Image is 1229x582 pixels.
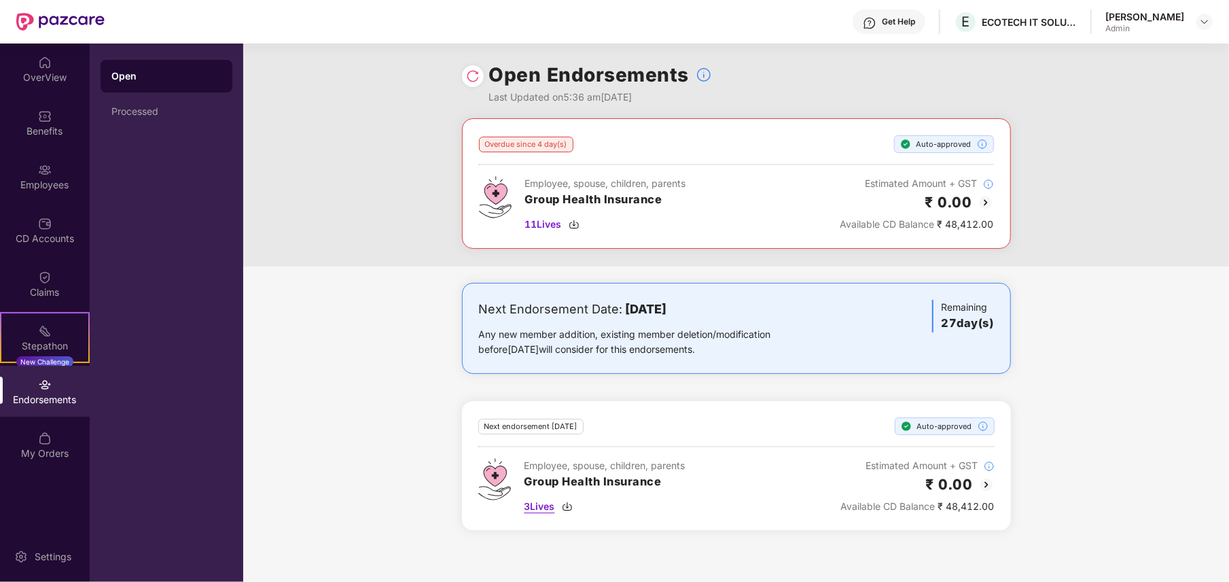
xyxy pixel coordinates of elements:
span: Available CD Balance [841,500,936,512]
div: Admin [1105,23,1184,34]
img: svg+xml;base64,PHN2ZyBpZD0iSGVscC0zMngzMiIgeG1sbnM9Imh0dHA6Ly93d3cudzMub3JnLzIwMDAvc3ZnIiB3aWR0aD... [863,16,876,30]
div: New Challenge [16,356,73,367]
div: [PERSON_NAME] [1105,10,1184,23]
img: svg+xml;base64,PHN2ZyBpZD0iQ0RfQWNjb3VudHMiIGRhdGEtbmFtZT0iQ0QgQWNjb3VudHMiIHhtbG5zPSJodHRwOi8vd3... [38,217,52,230]
img: svg+xml;base64,PHN2ZyB4bWxucz0iaHR0cDovL3d3dy53My5vcmcvMjAwMC9zdmciIHdpZHRoPSI0Ny43MTQiIGhlaWdodD... [478,458,511,500]
img: svg+xml;base64,PHN2ZyBpZD0iRG93bmxvYWQtMzJ4MzIiIHhtbG5zPSJodHRwOi8vd3d3LnczLm9yZy8yMDAwL3N2ZyIgd2... [569,219,580,230]
h3: Group Health Insurance [524,473,685,491]
div: ECOTECH IT SOLUTIONS PRIVATE LIMITED [982,16,1077,29]
h2: ₹ 0.00 [926,473,973,496]
img: svg+xml;base64,PHN2ZyBpZD0iRW1wbG95ZWVzIiB4bWxucz0iaHR0cDovL3d3dy53My5vcmcvMjAwMC9zdmciIHdpZHRoPS... [38,163,52,177]
div: Open [111,69,221,83]
img: svg+xml;base64,PHN2ZyBpZD0iSW5mb18tXzMyeDMyIiBkYXRhLW5hbWU9IkluZm8gLSAzMngzMiIgeG1sbnM9Imh0dHA6Ly... [983,179,994,190]
h3: 27 day(s) [942,315,994,332]
div: Any new member addition, existing member deletion/modification before [DATE] will consider for th... [479,327,814,357]
span: 3 Lives [524,499,555,514]
b: [DATE] [626,302,667,316]
img: svg+xml;base64,PHN2ZyBpZD0iUmVsb2FkLTMyeDMyIiB4bWxucz0iaHR0cDovL3d3dy53My5vcmcvMjAwMC9zdmciIHdpZH... [466,69,480,83]
img: svg+xml;base64,PHN2ZyB4bWxucz0iaHR0cDovL3d3dy53My5vcmcvMjAwMC9zdmciIHdpZHRoPSI0Ny43MTQiIGhlaWdodD... [479,176,512,218]
img: svg+xml;base64,PHN2ZyBpZD0iQmFjay0yMHgyMCIgeG1sbnM9Imh0dHA6Ly93d3cudzMub3JnLzIwMDAvc3ZnIiB3aWR0aD... [978,194,994,211]
div: ₹ 48,412.00 [840,217,994,232]
h2: ₹ 0.00 [925,191,972,213]
div: ₹ 48,412.00 [841,499,995,514]
img: svg+xml;base64,PHN2ZyBpZD0iRW5kb3JzZW1lbnRzIiB4bWxucz0iaHR0cDovL3d3dy53My5vcmcvMjAwMC9zdmciIHdpZH... [38,378,52,392]
div: Employee, spouse, children, parents [524,458,685,473]
img: svg+xml;base64,PHN2ZyBpZD0iTXlfT3JkZXJzIiBkYXRhLW5hbWU9Ik15IE9yZGVycyIgeG1sbnM9Imh0dHA6Ly93d3cudz... [38,432,52,445]
img: svg+xml;base64,PHN2ZyBpZD0iU3RlcC1Eb25lLTE2eDE2IiB4bWxucz0iaHR0cDovL3d3dy53My5vcmcvMjAwMC9zdmciIH... [901,421,912,432]
div: Settings [31,550,75,564]
div: Employee, spouse, children, parents [525,176,686,191]
div: Last Updated on 5:36 am[DATE] [489,90,713,105]
div: Get Help [882,16,915,27]
img: svg+xml;base64,PHN2ZyBpZD0iSW5mb18tXzMyeDMyIiBkYXRhLW5hbWU9IkluZm8gLSAzMngzMiIgeG1sbnM9Imh0dHA6Ly... [978,421,988,432]
h3: Group Health Insurance [525,191,686,209]
img: svg+xml;base64,PHN2ZyBpZD0iQ2xhaW0iIHhtbG5zPSJodHRwOi8vd3d3LnczLm9yZy8yMDAwL3N2ZyIgd2lkdGg9IjIwIi... [38,271,52,284]
div: Processed [111,106,221,117]
img: svg+xml;base64,PHN2ZyBpZD0iU3RlcC1Eb25lLTE2eDE2IiB4bWxucz0iaHR0cDovL3d3dy53My5vcmcvMjAwMC9zdmciIH... [900,139,911,150]
div: Next endorsement [DATE] [478,419,584,434]
div: Remaining [932,300,994,332]
img: svg+xml;base64,PHN2ZyB4bWxucz0iaHR0cDovL3d3dy53My5vcmcvMjAwMC9zdmciIHdpZHRoPSIyMSIgaGVpZ2h0PSIyMC... [38,324,52,338]
img: svg+xml;base64,PHN2ZyBpZD0iSW5mb18tXzMyeDMyIiBkYXRhLW5hbWU9IkluZm8gLSAzMngzMiIgeG1sbnM9Imh0dHA6Ly... [984,461,995,472]
div: Auto-approved [894,135,994,153]
img: New Pazcare Logo [16,13,105,31]
h1: Open Endorsements [489,60,690,90]
img: svg+xml;base64,PHN2ZyBpZD0iSW5mb18tXzMyeDMyIiBkYXRhLW5hbWU9IkluZm8gLSAzMngzMiIgeG1sbnM9Imh0dHA6Ly... [977,139,988,150]
div: Next Endorsement Date: [479,300,814,319]
div: Stepathon [1,339,88,353]
img: svg+xml;base64,PHN2ZyBpZD0iQmFjay0yMHgyMCIgeG1sbnM9Imh0dHA6Ly93d3cudzMub3JnLzIwMDAvc3ZnIiB3aWR0aD... [978,477,995,493]
img: svg+xml;base64,PHN2ZyBpZD0iRG93bmxvYWQtMzJ4MzIiIHhtbG5zPSJodHRwOi8vd3d3LnczLm9yZy8yMDAwL3N2ZyIgd2... [562,501,573,512]
img: svg+xml;base64,PHN2ZyBpZD0iU2V0dGluZy0yMHgyMCIgeG1sbnM9Imh0dHA6Ly93d3cudzMub3JnLzIwMDAvc3ZnIiB3aW... [14,550,28,564]
img: svg+xml;base64,PHN2ZyBpZD0iSW5mb18tXzMyeDMyIiBkYXRhLW5hbWU9IkluZm8gLSAzMngzMiIgeG1sbnM9Imh0dHA6Ly... [696,67,712,83]
img: svg+xml;base64,PHN2ZyBpZD0iRHJvcGRvd24tMzJ4MzIiIHhtbG5zPSJodHRwOi8vd3d3LnczLm9yZy8yMDAwL3N2ZyIgd2... [1199,16,1210,27]
img: svg+xml;base64,PHN2ZyBpZD0iQmVuZWZpdHMiIHhtbG5zPSJodHRwOi8vd3d3LnczLm9yZy8yMDAwL3N2ZyIgd2lkdGg9Ij... [38,109,52,123]
div: Overdue since 4 day(s) [479,137,573,152]
div: Auto-approved [895,417,995,435]
span: Available CD Balance [840,218,935,230]
span: 11 Lives [525,217,562,232]
div: Estimated Amount + GST [840,176,994,191]
div: Estimated Amount + GST [841,458,995,473]
span: E [962,14,970,30]
img: svg+xml;base64,PHN2ZyBpZD0iSG9tZSIgeG1sbnM9Imh0dHA6Ly93d3cudzMub3JnLzIwMDAvc3ZnIiB3aWR0aD0iMjAiIG... [38,56,52,69]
